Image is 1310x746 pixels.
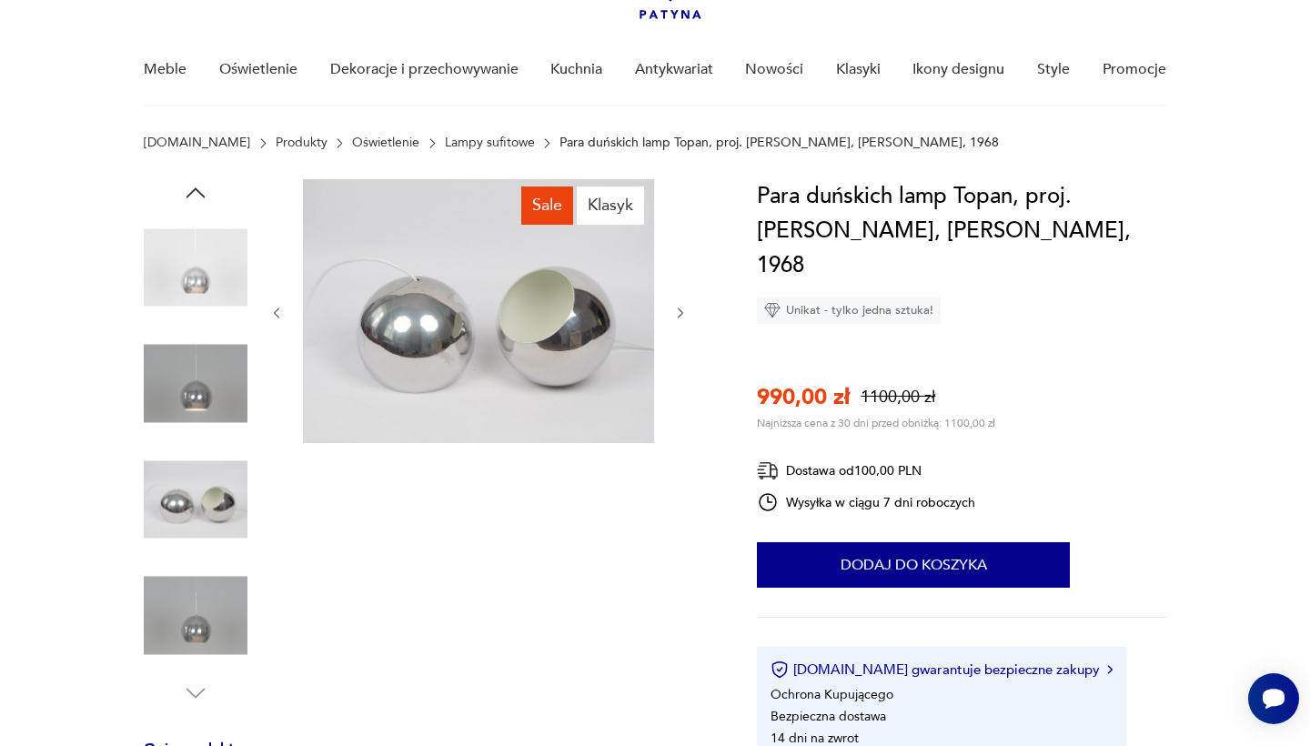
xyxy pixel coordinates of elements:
[445,136,535,150] a: Lampy sufitowe
[757,382,850,412] p: 990,00 zł
[764,302,781,318] img: Ikona diamentu
[757,491,975,513] div: Wysyłka w ciągu 7 dni roboczych
[757,179,1165,283] h1: Para duńskich lamp Topan, proj. [PERSON_NAME], [PERSON_NAME], 1968
[771,686,893,703] li: Ochrona Kupującego
[144,332,247,436] img: Zdjęcie produktu Para duńskich lamp Topan, proj. Verner Panton, Louis Poulsen, 1968
[303,179,654,443] img: Zdjęcie produktu Para duńskich lamp Topan, proj. Verner Panton, Louis Poulsen, 1968
[521,186,573,225] div: Sale
[757,297,941,324] div: Unikat - tylko jedna sztuka!
[771,708,886,725] li: Bezpieczna dostawa
[745,35,803,105] a: Nowości
[757,459,779,482] img: Ikona dostawy
[1107,665,1113,674] img: Ikona strzałki w prawo
[757,416,995,430] p: Najniższa cena z 30 dni przed obniżką: 1100,00 zł
[861,386,935,408] p: 1100,00 zł
[771,660,1112,679] button: [DOMAIN_NAME] gwarantuje bezpieczne zakupy
[771,660,789,679] img: Ikona certyfikatu
[1037,35,1070,105] a: Style
[635,35,713,105] a: Antykwariat
[144,564,247,668] img: Zdjęcie produktu Para duńskich lamp Topan, proj. Verner Panton, Louis Poulsen, 1968
[757,459,975,482] div: Dostawa od 100,00 PLN
[144,448,247,551] img: Zdjęcie produktu Para duńskich lamp Topan, proj. Verner Panton, Louis Poulsen, 1968
[219,35,297,105] a: Oświetlenie
[144,216,247,319] img: Zdjęcie produktu Para duńskich lamp Topan, proj. Verner Panton, Louis Poulsen, 1968
[559,136,999,150] p: Para duńskich lamp Topan, proj. [PERSON_NAME], [PERSON_NAME], 1968
[550,35,602,105] a: Kuchnia
[1103,35,1166,105] a: Promocje
[330,35,519,105] a: Dekoracje i przechowywanie
[1248,673,1299,724] iframe: Smartsupp widget button
[757,542,1070,588] button: Dodaj do koszyka
[577,186,644,225] div: Klasyk
[276,136,327,150] a: Produkty
[352,136,419,150] a: Oświetlenie
[836,35,881,105] a: Klasyki
[144,35,186,105] a: Meble
[912,35,1004,105] a: Ikony designu
[144,136,250,150] a: [DOMAIN_NAME]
